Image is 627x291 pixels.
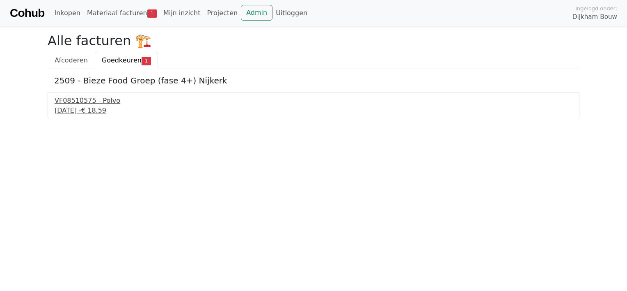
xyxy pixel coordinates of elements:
[147,9,157,18] span: 1
[81,106,106,114] span: € 18,59
[102,56,142,64] span: Goedkeuren
[55,96,572,115] a: VF08510575 - Polvo[DATE] -€ 18,59
[142,57,151,65] span: 1
[572,12,617,22] span: Dijkham Bouw
[241,5,272,21] a: Admin
[48,33,579,48] h2: Alle facturen 🏗️
[55,96,572,106] div: VF08510575 - Polvo
[54,76,573,85] h5: 2509 - Bieze Food Groep (fase 4+) Nijkerk
[160,5,204,21] a: Mijn inzicht
[84,5,160,21] a: Materiaal facturen1
[575,5,617,12] span: Ingelogd onder:
[95,52,158,69] a: Goedkeuren1
[55,56,88,64] span: Afcoderen
[51,5,83,21] a: Inkopen
[10,3,44,23] a: Cohub
[272,5,311,21] a: Uitloggen
[204,5,241,21] a: Projecten
[55,106,572,115] div: [DATE] -
[48,52,95,69] a: Afcoderen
